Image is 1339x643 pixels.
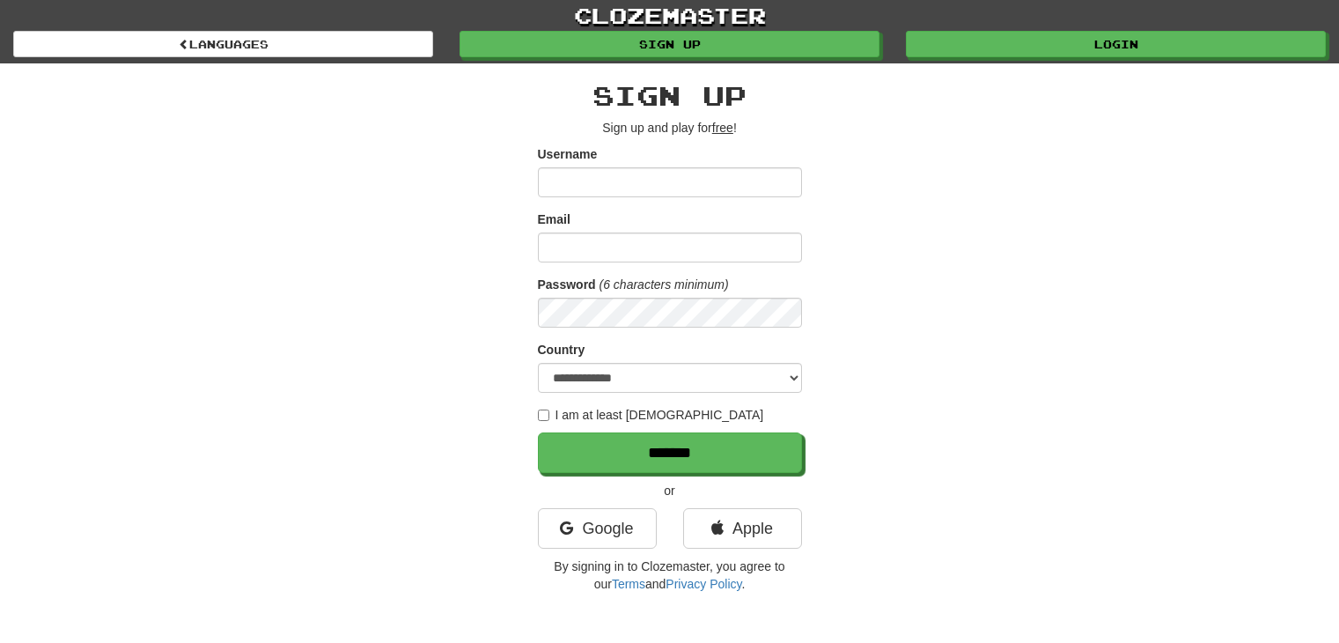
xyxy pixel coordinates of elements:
[538,81,802,110] h2: Sign up
[538,211,570,228] label: Email
[538,276,596,293] label: Password
[538,145,598,163] label: Username
[538,406,764,424] label: I am at least [DEMOGRAPHIC_DATA]
[612,577,645,591] a: Terms
[538,341,585,358] label: Country
[683,508,802,549] a: Apple
[13,31,433,57] a: Languages
[538,482,802,499] p: or
[600,277,729,292] em: (6 characters minimum)
[460,31,879,57] a: Sign up
[538,558,802,593] p: By signing in to Clozemaster, you agree to our and .
[538,119,802,137] p: Sign up and play for !
[666,577,741,591] a: Privacy Policy
[538,508,657,549] a: Google
[712,121,733,135] u: free
[538,410,549,421] input: I am at least [DEMOGRAPHIC_DATA]
[906,31,1326,57] a: Login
